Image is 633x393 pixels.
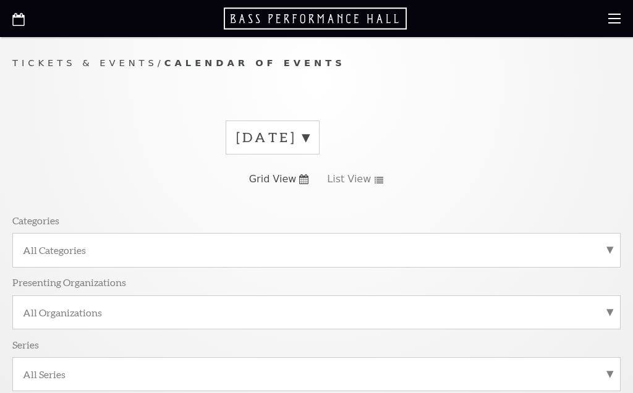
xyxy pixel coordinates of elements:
[164,57,346,68] span: Calendar of Events
[12,276,126,289] p: Presenting Organizations
[12,57,158,68] span: Tickets & Events
[327,172,371,186] span: List View
[12,214,59,227] p: Categories
[23,368,610,381] label: All Series
[23,243,610,256] label: All Categories
[12,338,39,351] p: Series
[23,306,610,319] label: All Organizations
[249,172,297,186] span: Grid View
[236,128,309,147] label: [DATE]
[12,56,621,71] p: /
